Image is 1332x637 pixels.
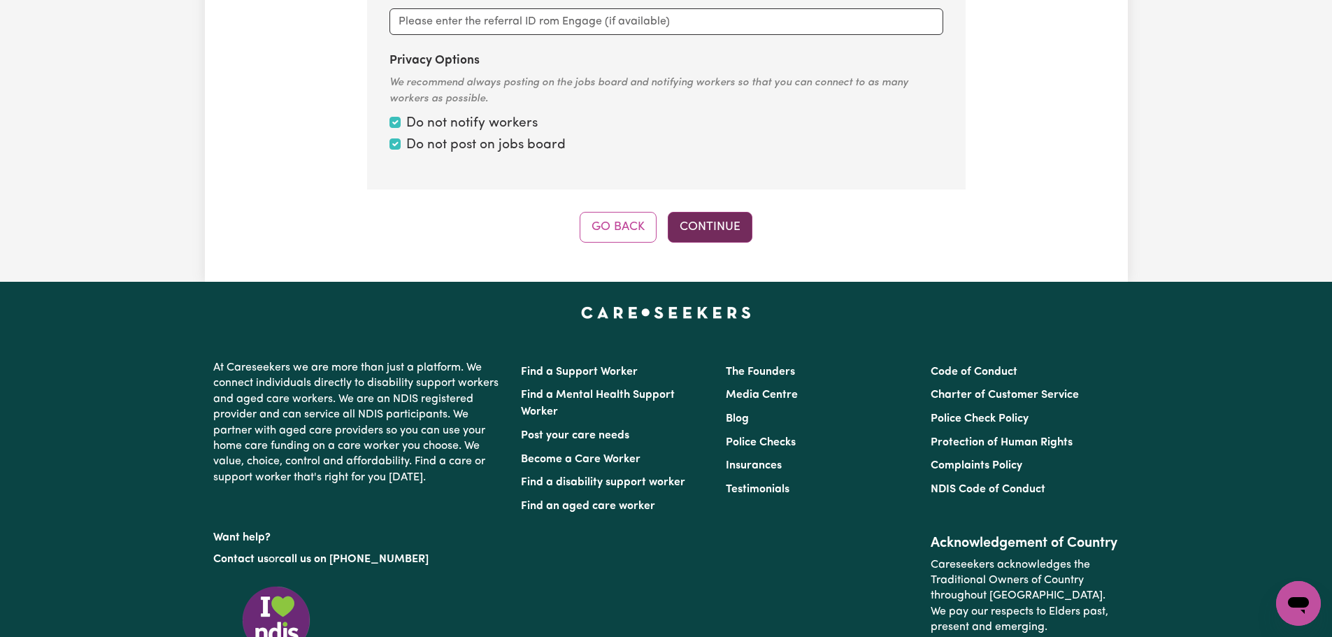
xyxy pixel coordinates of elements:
iframe: Button to launch messaging window [1276,581,1321,626]
label: Do not notify workers [406,114,538,134]
button: Go Back [580,212,657,243]
a: Testimonials [726,484,789,495]
a: NDIS Code of Conduct [931,484,1045,495]
div: We recommend always posting on the jobs board and notifying workers so that you can connect to as... [389,76,943,107]
a: Insurances [726,460,782,471]
a: Post your care needs [521,430,629,441]
a: Find an aged care worker [521,501,655,512]
a: call us on [PHONE_NUMBER] [279,554,429,565]
a: Find a Mental Health Support Worker [521,389,675,417]
a: The Founders [726,366,795,378]
a: Charter of Customer Service [931,389,1079,401]
button: Continue [668,212,752,243]
a: Become a Care Worker [521,454,640,465]
p: Want help? [213,524,504,545]
a: Find a disability support worker [521,477,685,488]
a: Find a Support Worker [521,366,638,378]
label: Do not post on jobs board [406,136,566,156]
label: Privacy Options [389,52,480,70]
p: or [213,546,504,573]
a: Contact us [213,554,268,565]
p: At Careseekers we are more than just a platform. We connect individuals directly to disability su... [213,355,504,491]
a: Police Check Policy [931,413,1029,424]
a: Blog [726,413,749,424]
a: Protection of Human Rights [931,437,1073,448]
a: Media Centre [726,389,798,401]
input: Please enter the referral ID rom Engage (if available) [389,8,943,35]
a: Careseekers home page [581,307,751,318]
a: Police Checks [726,437,796,448]
h2: Acknowledgement of Country [931,535,1119,552]
a: Code of Conduct [931,366,1017,378]
a: Complaints Policy [931,460,1022,471]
